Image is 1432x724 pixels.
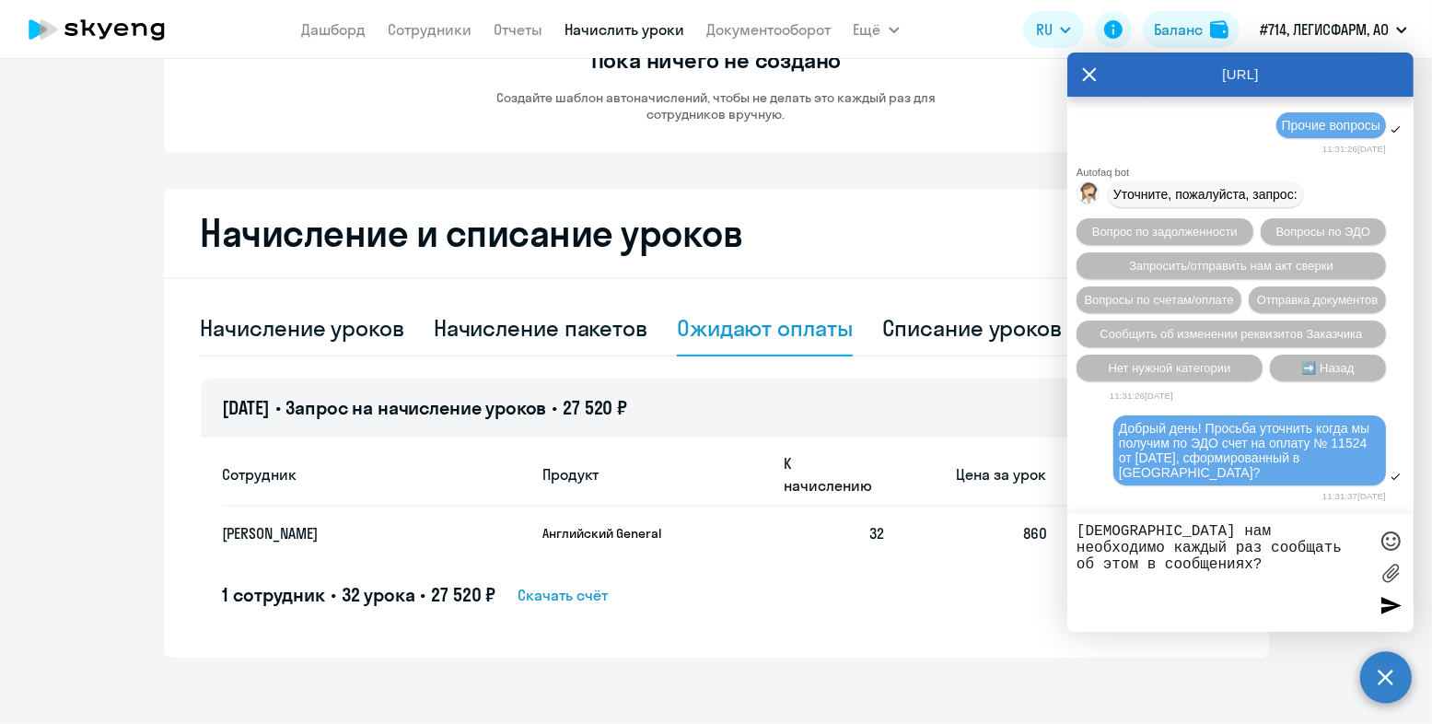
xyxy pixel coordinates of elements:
[342,583,415,606] span: 32 урока
[1113,187,1298,202] span: Уточните, пожалуйста, запрос:
[1302,361,1355,375] span: ➡️ Назад
[1077,182,1100,209] img: bot avatar
[1322,144,1386,154] time: 11:31:26[DATE]
[884,442,1047,507] th: Цена за урок
[1276,225,1371,239] span: Вопросы по ЭДО
[1036,18,1053,41] span: RU
[285,396,546,419] span: Запрос на начисление уроков
[495,20,543,39] a: Отчеты
[1100,327,1363,341] span: Сообщить об изменении реквизитов Заказчика
[1023,11,1084,48] button: RU
[201,313,404,343] div: Начисление уроков
[421,583,426,606] span: •
[869,524,884,543] span: 32
[389,20,472,39] a: Сотрудники
[518,584,608,606] span: Скачать счёт
[1023,524,1047,543] span: 860
[1210,20,1228,39] img: balance
[565,20,685,39] a: Начислить уроки
[591,45,842,75] h3: Пока ничего не создано
[1109,361,1231,375] span: Нет нужной категории
[1377,559,1404,587] label: Лимит 10 файлов
[1261,218,1386,245] button: Вопросы по ЭДО
[1085,293,1234,307] span: Вопросы по счетам/оплате
[1047,442,1210,507] th: Сумма
[201,211,1232,255] h2: Начисление и списание уроков
[1143,11,1240,48] button: Балансbalance
[1092,225,1238,239] span: Вопрос по задолженности
[542,525,681,542] p: Английский General
[459,89,974,123] p: Создайте шаблон автоначислений, чтобы не делать это каждый раз для сотрудников вручную.
[434,313,647,343] div: Начисление пакетов
[563,396,627,419] span: 27 520 ₽
[223,442,528,507] th: Сотрудник
[1249,286,1386,313] button: Отправка документов
[302,20,367,39] a: Дашборд
[1077,167,1414,178] div: Autofaq bot
[223,583,325,606] span: 1 сотрудник
[1077,321,1386,347] button: Сообщить об изменении реквизитов Заказчика
[1077,252,1386,279] button: Запросить/отправить нам акт сверки
[677,313,853,343] div: Ожидают оплаты
[1077,355,1263,381] button: Нет нужной категории
[331,583,336,606] span: •
[1257,293,1379,307] span: Отправка документов
[1077,523,1368,623] textarea: [DEMOGRAPHIC_DATA] нам необходимо каждый раз сообщать об этом в сообщениях?
[552,396,557,419] span: •
[275,396,281,419] span: •
[854,11,900,48] button: Ещё
[854,18,881,41] span: Ещё
[1154,18,1203,41] div: Баланс
[223,396,270,419] span: [DATE]
[1270,355,1386,381] button: ➡️ Назад
[1077,286,1241,313] button: Вопросы по счетам/оплате
[528,442,770,507] th: Продукт
[707,20,832,39] a: Документооборот
[1129,259,1333,273] span: Запросить/отправить нам акт сверки
[1260,18,1389,41] p: #714, ЛЕГИСФАРМ, АО
[882,313,1063,343] div: Списание уроков
[1322,491,1386,501] time: 11:31:37[DATE]
[1251,7,1416,52] button: #714, ЛЕГИСФАРМ, АО
[431,583,495,606] span: 27 520 ₽
[1119,421,1373,480] span: Добрый день! Просьба уточнить когда мы получим по ЭДО счет на оплату № 11524 от [DATE], сформиров...
[223,523,492,543] p: [PERSON_NAME]
[1110,391,1173,401] time: 11:31:26[DATE]
[1282,118,1380,133] span: Прочие вопросы
[769,442,884,507] th: К начислению
[1077,218,1253,245] button: Вопрос по задолженности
